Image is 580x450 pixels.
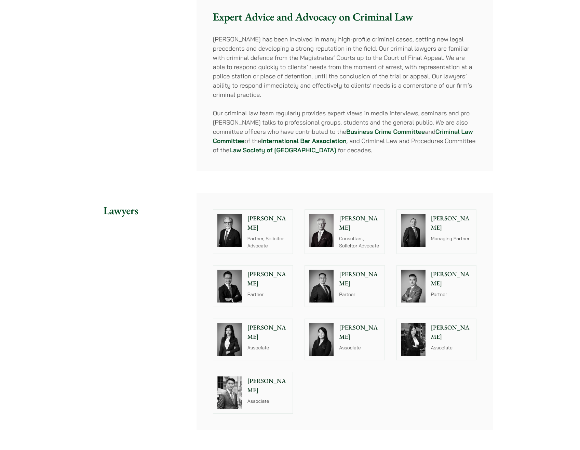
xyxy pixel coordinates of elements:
[305,265,385,307] a: [PERSON_NAME] Partner
[213,10,477,23] h3: Expert Advice and Advocacy on Criminal Law
[247,291,289,298] p: Partner
[346,128,425,136] a: Business Crime Committee
[217,323,242,356] img: Florence Yan photo
[431,214,472,232] p: [PERSON_NAME]
[431,270,472,288] p: [PERSON_NAME]
[213,209,293,254] a: [PERSON_NAME] Partner, Solicitor Advocate
[396,319,477,360] a: Joanne Lam photo [PERSON_NAME] Associate
[339,323,380,342] p: [PERSON_NAME]
[213,265,293,307] a: [PERSON_NAME] Partner
[305,209,385,254] a: [PERSON_NAME] Consultant, Solicitor Advocate
[247,323,289,342] p: [PERSON_NAME]
[339,344,380,351] p: Associate
[339,291,380,298] p: Partner
[396,265,477,307] a: [PERSON_NAME] Partner
[401,323,426,356] img: Joanne Lam photo
[247,398,289,405] p: Associate
[213,35,477,99] p: [PERSON_NAME] has been involved in many high-profile criminal cases, setting new legal precedents...
[247,214,289,232] p: [PERSON_NAME]
[247,270,289,288] p: [PERSON_NAME]
[431,323,472,342] p: [PERSON_NAME]
[213,108,477,155] p: Our criminal law team regularly provides expert views in media interviews, seminars and pro [PERS...
[431,291,472,298] p: Partner
[431,235,472,242] p: Managing Partner
[339,214,380,232] p: [PERSON_NAME]
[87,193,154,228] h2: Lawyers
[305,319,385,360] a: [PERSON_NAME] Associate
[213,319,293,360] a: Florence Yan photo [PERSON_NAME] Associate
[339,235,380,249] p: Consultant, Solicitor Advocate
[431,344,472,351] p: Associate
[229,146,336,154] a: Law Society of [GEOGRAPHIC_DATA]
[339,270,380,288] p: [PERSON_NAME]
[261,137,347,145] a: International Bar Association
[396,209,477,254] a: [PERSON_NAME] Managing Partner
[247,344,289,351] p: Associate
[213,128,473,145] a: Criminal Law Committee
[213,372,293,414] a: [PERSON_NAME] Associate
[247,235,289,249] p: Partner, Solicitor Advocate
[247,376,289,395] p: [PERSON_NAME]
